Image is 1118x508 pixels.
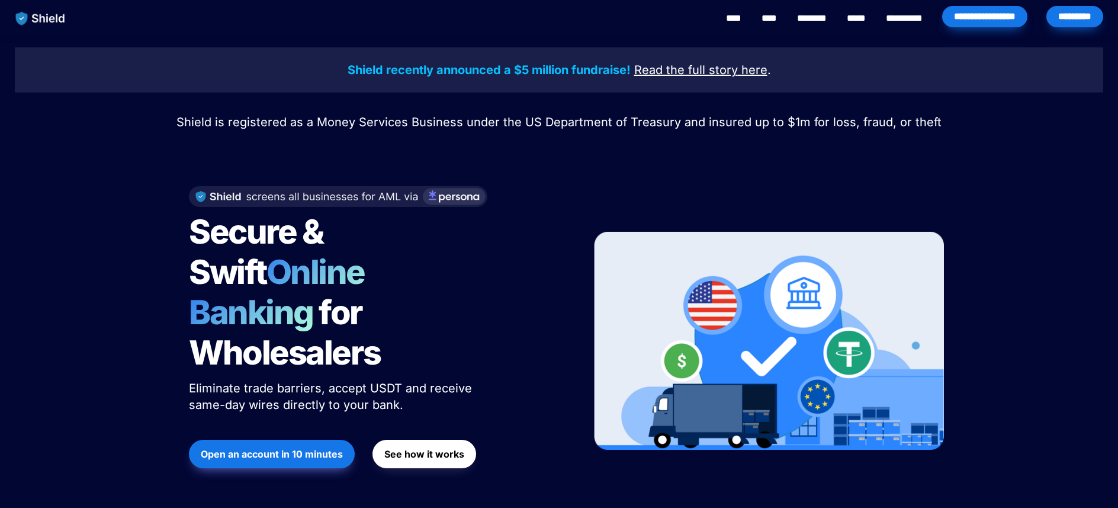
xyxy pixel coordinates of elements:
strong: See how it works [384,448,464,460]
span: for Wholesalers [189,292,381,373]
a: here [741,65,767,76]
strong: Open an account in 10 minutes [201,448,343,460]
img: website logo [10,6,71,31]
strong: Shield recently announced a $5 million fundraise! [348,63,631,77]
span: Eliminate trade barriers, accept USDT and receive same-day wires directly to your bank. [189,381,476,412]
span: Online Banking [189,252,377,333]
span: Secure & Swift [189,212,329,292]
span: Shield is registered as a Money Services Business under the US Department of Treasury and insured... [176,115,942,129]
a: Open an account in 10 minutes [189,434,355,474]
a: See how it works [372,434,476,474]
u: here [741,63,767,77]
button: See how it works [372,440,476,468]
a: Read the full story [634,65,738,76]
span: . [767,63,771,77]
u: Read the full story [634,63,738,77]
button: Open an account in 10 minutes [189,440,355,468]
